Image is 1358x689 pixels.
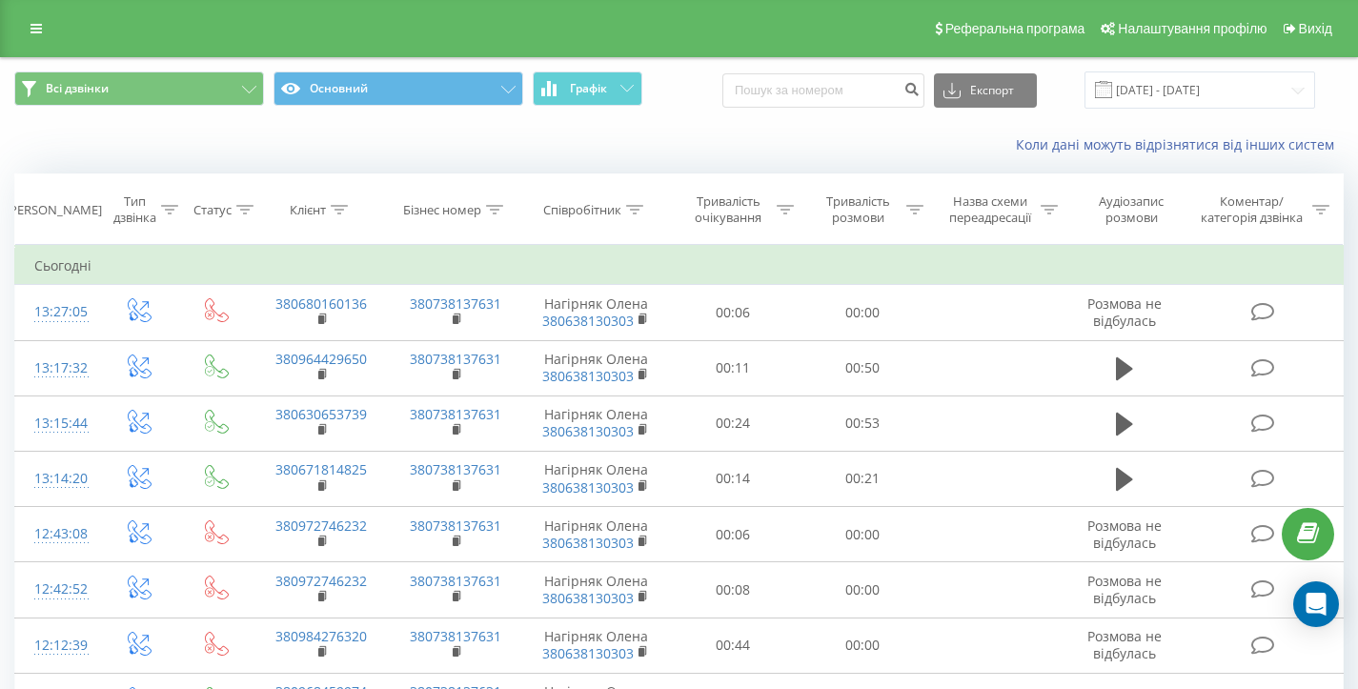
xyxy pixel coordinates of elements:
td: 00:53 [798,395,927,451]
a: 380671814825 [275,460,367,478]
span: Налаштування профілю [1118,21,1267,36]
a: 380638130303 [542,589,634,607]
a: 380964429650 [275,350,367,368]
td: 00:11 [668,340,798,395]
td: Нагірняк Олена [523,562,668,618]
span: Графік [570,82,607,95]
td: 00:24 [668,395,798,451]
td: Сьогодні [15,247,1344,285]
div: Аудіозапис розмови [1080,193,1183,226]
td: 00:44 [668,618,798,673]
div: Бізнес номер [403,202,481,218]
div: 13:27:05 [34,294,79,331]
div: 13:14:20 [34,460,79,497]
td: Нагірняк Олена [523,285,668,340]
div: Коментар/категорія дзвінка [1196,193,1307,226]
span: Вихід [1299,21,1332,36]
td: 00:00 [798,562,927,618]
a: 380738137631 [410,517,501,535]
a: 380630653739 [275,405,367,423]
button: Всі дзвінки [14,71,264,106]
a: 380738137631 [410,405,501,423]
td: 00:21 [798,451,927,506]
td: 00:08 [668,562,798,618]
a: 380738137631 [410,294,501,313]
a: 380680160136 [275,294,367,313]
a: 380638130303 [542,422,634,440]
div: 13:15:44 [34,405,79,442]
a: 380638130303 [542,367,634,385]
a: 380638130303 [542,534,634,552]
td: 00:14 [668,451,798,506]
td: 00:06 [668,507,798,562]
td: 00:00 [798,507,927,562]
span: Всі дзвінки [46,81,109,96]
td: 00:50 [798,340,927,395]
a: 380738137631 [410,460,501,478]
div: Статус [193,202,232,218]
input: Пошук за номером [722,73,924,108]
td: 00:00 [798,285,927,340]
span: Розмова не відбулась [1087,517,1162,552]
button: Експорт [934,73,1037,108]
a: Коли дані можуть відрізнятися вiд інших систем [1016,135,1344,153]
td: Нагірняк Олена [523,395,668,451]
div: 12:42:52 [34,571,79,608]
td: Нагірняк Олена [523,340,668,395]
a: 380984276320 [275,627,367,645]
div: 13:17:32 [34,350,79,387]
td: 00:00 [798,618,927,673]
div: Тривалість очікування [685,193,771,226]
span: Розмова не відбулась [1087,627,1162,662]
td: Нагірняк Олена [523,451,668,506]
a: 380738137631 [410,350,501,368]
a: 380972746232 [275,572,367,590]
td: 00:06 [668,285,798,340]
div: Open Intercom Messenger [1293,581,1339,627]
div: Тип дзвінка [113,193,156,226]
td: Нагірняк Олена [523,507,668,562]
a: 380638130303 [542,644,634,662]
div: 12:12:39 [34,627,79,664]
span: Розмова не відбулась [1087,294,1162,330]
button: Основний [274,71,523,106]
a: 380972746232 [275,517,367,535]
div: 12:43:08 [34,516,79,553]
button: Графік [533,71,642,106]
a: 380638130303 [542,478,634,496]
span: Розмова не відбулась [1087,572,1162,607]
div: Клієнт [290,202,326,218]
a: 380738137631 [410,627,501,645]
td: Нагірняк Олена [523,618,668,673]
div: Назва схеми переадресації [945,193,1037,226]
a: 380738137631 [410,572,501,590]
div: Тривалість розмови [816,193,902,226]
a: 380638130303 [542,312,634,330]
div: [PERSON_NAME] [6,202,102,218]
span: Реферальна програма [945,21,1085,36]
div: Співробітник [543,202,621,218]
